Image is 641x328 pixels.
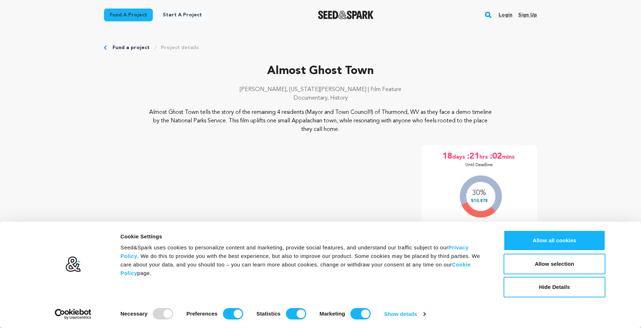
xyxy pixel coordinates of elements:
a: Privacy Policy [120,244,469,259]
p: Almost Ghost Town [104,63,537,80]
img: logo [65,256,81,273]
span: :02 [489,151,502,162]
a: Fund a project [113,44,150,51]
strong: Marketing [319,311,345,317]
strong: Necessary [120,311,147,317]
a: Start a project [157,9,208,21]
a: Sign up [518,9,537,21]
span: mins [502,151,516,162]
strong: Preferences [187,311,218,317]
div: Seed&Spark uses cookies to personalize content and marketing, provide social features, and unders... [120,243,488,277]
p: [PERSON_NAME], [US_STATE][PERSON_NAME] | Film Feature [104,85,537,94]
button: Hide Details [504,277,605,297]
span: 18 [442,151,452,162]
a: Project details [161,44,199,51]
span: :21 [467,151,479,162]
a: Login [499,9,512,21]
span: hrs [479,151,489,162]
strong: Statistics [256,311,281,317]
a: Seed&Spark Homepage [318,11,374,19]
p: Until Deadline [465,162,493,168]
a: Usercentrics Cookiebot - opens in a new window [42,309,104,319]
button: Allow all cookies [504,230,605,251]
div: Cookie Settings [120,232,488,241]
a: Fund a project [104,9,153,21]
button: Allow selection [504,254,605,274]
p: Documentary, History [104,94,537,102]
p: Almost Ghost Town tells the story of the remaining 4 residents (Mayor and Town Council!!) of Thur... [147,108,494,134]
a: Show details [384,309,426,319]
div: Breadcrumb [104,44,537,51]
img: Seed&Spark Logo Dark Mode [318,11,374,19]
span: days [452,151,467,162]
